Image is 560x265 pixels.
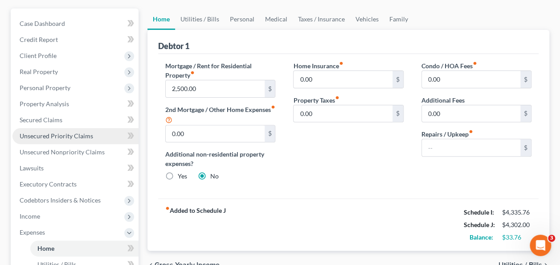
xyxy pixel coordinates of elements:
[165,105,275,125] label: 2nd Mortgage / Other Home Expenses
[392,71,403,88] div: $
[166,125,264,142] input: --
[175,8,225,30] a: Utilities / Bills
[12,112,139,128] a: Secured Claims
[464,221,495,228] strong: Schedule J:
[225,8,260,30] a: Personal
[20,228,45,236] span: Expenses
[520,71,531,88] div: $
[20,100,69,108] span: Property Analysis
[165,206,226,244] strong: Added to Schedule J
[271,105,275,109] i: fiber_manual_record
[421,61,477,70] label: Condo / HOA Fees
[530,235,551,256] iframe: Intercom live chat
[20,180,77,188] span: Executory Contracts
[421,129,473,139] label: Repairs / Upkeep
[20,132,93,140] span: Unsecured Priority Claims
[20,148,105,156] span: Unsecured Nonpriority Claims
[20,52,57,59] span: Client Profile
[30,240,139,257] a: Home
[158,41,189,51] div: Debtor 1
[350,8,384,30] a: Vehicles
[502,220,531,229] div: $4,302.00
[265,125,275,142] div: $
[190,70,195,75] i: fiber_manual_record
[265,80,275,97] div: $
[20,68,58,75] span: Real Property
[392,105,403,122] div: $
[294,105,392,122] input: --
[335,95,339,100] i: fiber_manual_record
[12,16,139,32] a: Case Dashboard
[502,208,531,217] div: $4,335.76
[421,95,465,105] label: Additional Fees
[294,71,392,88] input: --
[520,139,531,156] div: $
[422,71,520,88] input: --
[260,8,293,30] a: Medical
[293,95,339,105] label: Property Taxes
[12,144,139,160] a: Unsecured Nonpriority Claims
[520,105,531,122] div: $
[165,206,170,211] i: fiber_manual_record
[12,128,139,144] a: Unsecured Priority Claims
[12,32,139,48] a: Credit Report
[384,8,413,30] a: Family
[473,61,477,66] i: fiber_manual_record
[178,172,187,181] label: Yes
[293,61,343,70] label: Home Insurance
[20,164,44,172] span: Lawsuits
[548,235,555,242] span: 3
[422,139,520,156] input: --
[20,212,40,220] span: Income
[210,172,219,181] label: No
[20,84,70,91] span: Personal Property
[464,208,494,216] strong: Schedule I:
[293,8,350,30] a: Taxes / Insurance
[502,233,531,242] div: $33.76
[470,233,493,241] strong: Balance:
[12,160,139,176] a: Lawsuits
[339,61,343,66] i: fiber_manual_record
[469,129,473,134] i: fiber_manual_record
[166,80,264,97] input: --
[147,8,175,30] a: Home
[12,96,139,112] a: Property Analysis
[12,176,139,192] a: Executory Contracts
[20,36,58,43] span: Credit Report
[20,20,65,27] span: Case Dashboard
[37,244,54,252] span: Home
[165,61,275,80] label: Mortgage / Rent for Residential Property
[165,149,275,168] label: Additional non-residential property expenses?
[422,105,520,122] input: --
[20,196,101,204] span: Codebtors Insiders & Notices
[20,116,62,124] span: Secured Claims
